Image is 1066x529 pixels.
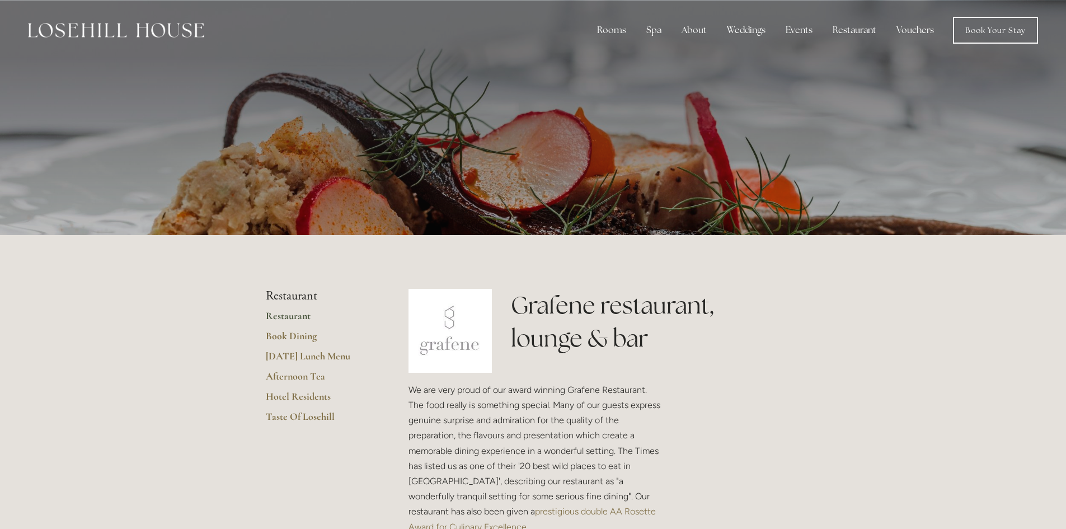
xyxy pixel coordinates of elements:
a: Restaurant [266,310,373,330]
a: Vouchers [887,19,943,41]
img: Losehill House [28,23,204,38]
div: Spa [637,19,670,41]
a: Book Your Stay [953,17,1038,44]
h1: Grafene restaurant, lounge & bar [511,289,800,355]
div: About [673,19,716,41]
div: Weddings [718,19,774,41]
a: Taste Of Losehill [266,410,373,430]
div: Events [777,19,821,41]
a: Book Dining [266,330,373,350]
li: Restaurant [266,289,373,303]
a: [DATE] Lunch Menu [266,350,373,370]
div: Restaurant [824,19,885,41]
div: Rooms [588,19,635,41]
img: grafene.jpg [408,289,492,373]
a: Afternoon Tea [266,370,373,390]
a: Hotel Residents [266,390,373,410]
